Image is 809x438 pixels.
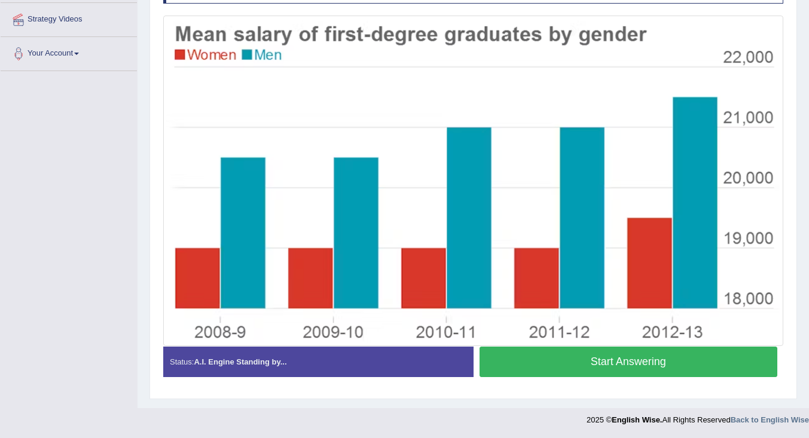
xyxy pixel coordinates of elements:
div: 2025 © All Rights Reserved [587,408,809,425]
button: Start Answering [480,347,778,377]
a: Back to English Wise [731,415,809,424]
a: Strategy Videos [1,3,137,33]
strong: English Wise. [612,415,662,424]
a: Your Account [1,37,137,67]
div: Status: [163,347,474,377]
strong: A.I. Engine Standing by... [194,357,286,366]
